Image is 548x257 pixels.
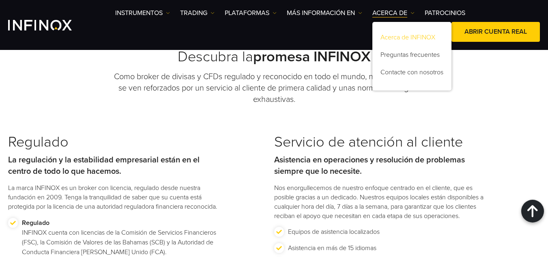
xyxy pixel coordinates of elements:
[8,134,221,151] h3: Regulado
[274,184,487,221] p: Nos enorgullecemos de nuestro enfoque centrado en el cliente, que es posible gracias a un dedicad...
[274,155,465,176] strong: Asistencia en operaciones y resolución de problemas siempre que lo necesite.
[288,243,376,253] p: Asistencia en más de 15 idiomas
[180,8,215,18] a: TRADING
[115,8,170,18] a: Instrumentos
[253,48,371,65] strong: promesa INFINOX
[8,184,221,212] p: La marca INFINOX es un broker con licencia, regulado desde nuestra fundación en 2009. Tenga la tr...
[8,155,200,176] strong: La regulación y la estabilidad empresarial están en el centro de todo lo que hacemos.
[425,8,465,18] a: Patrocinios
[274,134,487,151] h3: Servicio de atención al cliente
[372,65,451,82] a: Contacte con nosotros
[288,227,380,237] p: Equipos de asistencia localizados
[112,71,436,105] p: Como broker de divisas y CFDs regulado y reconocido en todo el mundo, nuestros esfuerzos se ven r...
[225,8,277,18] a: PLATAFORMAS
[372,48,451,65] a: Preguntas frecuentes
[372,30,451,48] a: Acerca de INFINOX
[287,8,362,18] a: Más información en
[22,218,221,257] p: INFINOX cuenta con licencias de la Comisión de Servicios Financieros (FSC), la Comisión de Valore...
[8,20,91,30] a: INFINOX Logo
[451,22,540,42] a: ABRIR CUENTA REAL
[22,219,49,227] strong: Regulado
[8,48,540,66] h2: Descubra la
[372,8,415,18] a: ACERCA DE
